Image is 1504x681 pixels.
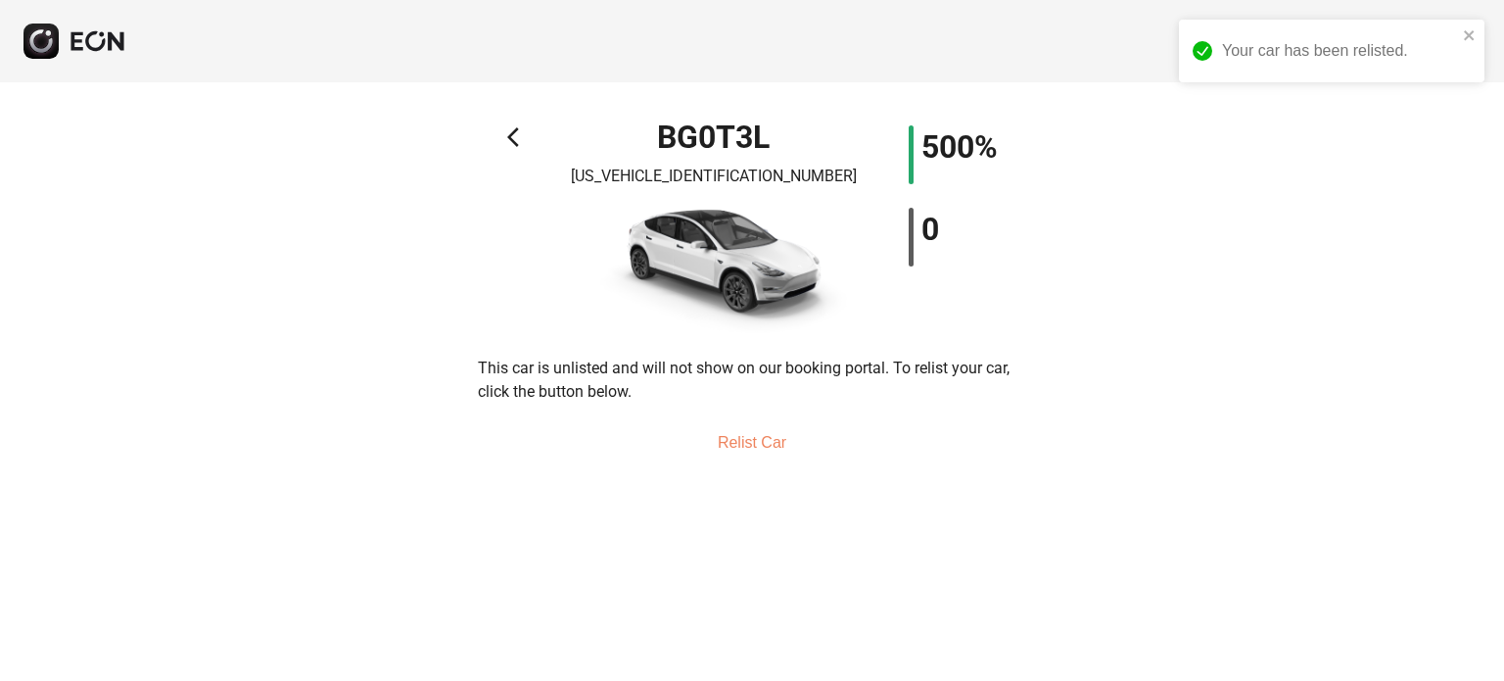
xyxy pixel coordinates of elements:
[694,419,810,466] button: Relist Car
[921,218,939,241] h1: 0
[577,196,851,333] img: car
[1222,39,1457,63] div: Your car has been relisted.
[571,165,857,188] p: [US_VEHICLE_IDENTIFICATION_NUMBER]
[1463,27,1477,43] button: close
[921,135,998,159] h1: 500%
[478,357,1026,404] p: This car is unlisted and will not show on our booking portal. To relist your car, click the butto...
[507,125,531,149] span: arrow_back_ios
[657,125,770,149] h1: BG0T3L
